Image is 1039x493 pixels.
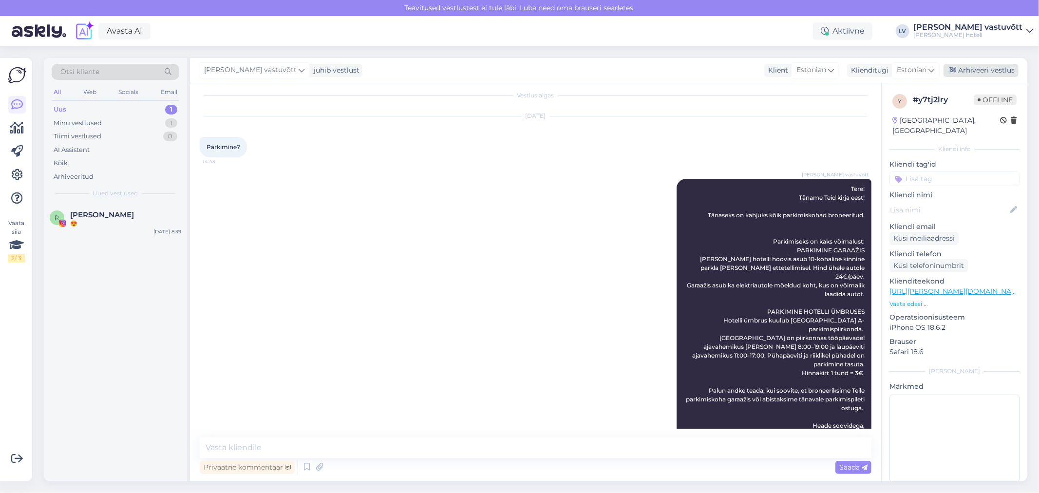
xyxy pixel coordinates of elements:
div: # y7tj2lry [913,94,974,106]
img: Askly Logo [8,66,26,84]
div: Uus [54,105,66,114]
p: Märkmed [889,381,1020,392]
div: 😍 [70,219,181,228]
div: LV [896,24,909,38]
p: Kliendi email [889,222,1020,232]
div: [PERSON_NAME] [889,367,1020,376]
a: [PERSON_NAME] vastuvõtt[PERSON_NAME] hotell [913,23,1033,39]
div: Vaata siia [8,219,25,263]
span: y [898,97,902,105]
p: Kliendi telefon [889,249,1020,259]
div: All [52,86,63,98]
span: Parkimine? [207,143,240,151]
p: iPhone OS 18.6.2 [889,322,1020,333]
div: Kliendi info [889,145,1020,153]
div: 1 [165,118,177,128]
input: Lisa nimi [890,205,1008,215]
div: [GEOGRAPHIC_DATA], [GEOGRAPHIC_DATA] [892,115,1000,136]
div: Klient [764,65,788,76]
img: explore-ai [74,21,94,41]
span: Uued vestlused [93,189,138,198]
div: 2 / 3 [8,254,25,263]
div: 1 [165,105,177,114]
div: 0 [163,132,177,141]
div: AI Assistent [54,145,90,155]
p: Klienditeekond [889,276,1020,286]
div: Küsi meiliaadressi [889,232,959,245]
p: Operatsioonisüsteem [889,312,1020,322]
span: [PERSON_NAME] vastuvõtt [802,171,869,178]
div: Vestlus algas [200,91,871,100]
span: Saada [839,463,868,472]
span: Offline [974,95,1017,105]
div: Küsi telefoninumbrit [889,259,968,272]
div: Aktiivne [813,22,872,40]
span: Otsi kliente [60,67,99,77]
input: Lisa tag [889,171,1020,186]
a: [URL][PERSON_NAME][DOMAIN_NAME] [889,287,1024,296]
div: Web [81,86,98,98]
span: [PERSON_NAME] vastuvõtt [204,65,297,76]
div: Privaatne kommentaar [200,461,295,474]
div: [PERSON_NAME] hotell [913,31,1022,39]
a: Avasta AI [98,23,151,39]
div: Tiimi vestlused [54,132,101,141]
p: Safari 18.6 [889,347,1020,357]
span: R [55,214,59,221]
span: Estonian [897,65,926,76]
p: Kliendi tag'id [889,159,1020,170]
div: Kõik [54,158,68,168]
div: juhib vestlust [310,65,359,76]
div: [DATE] 8:39 [153,228,181,235]
div: Socials [116,86,140,98]
p: Vaata edasi ... [889,300,1020,308]
div: Minu vestlused [54,118,102,128]
span: 14:43 [203,158,239,165]
div: Email [159,86,179,98]
div: [DATE] [200,112,871,120]
div: Arhiveeri vestlus [944,64,1019,77]
p: Brauser [889,337,1020,347]
div: Arhiveeritud [54,172,94,182]
p: Kliendi nimi [889,190,1020,200]
span: Riina Märtson [70,210,134,219]
div: Klienditugi [847,65,888,76]
div: [PERSON_NAME] vastuvõtt [913,23,1022,31]
span: Tere! Täname Teid kirja eest! Tänaseks on kahjuks kõik parkimiskohad broneeritud. Parkimiseks on ... [686,185,866,438]
span: Estonian [796,65,826,76]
